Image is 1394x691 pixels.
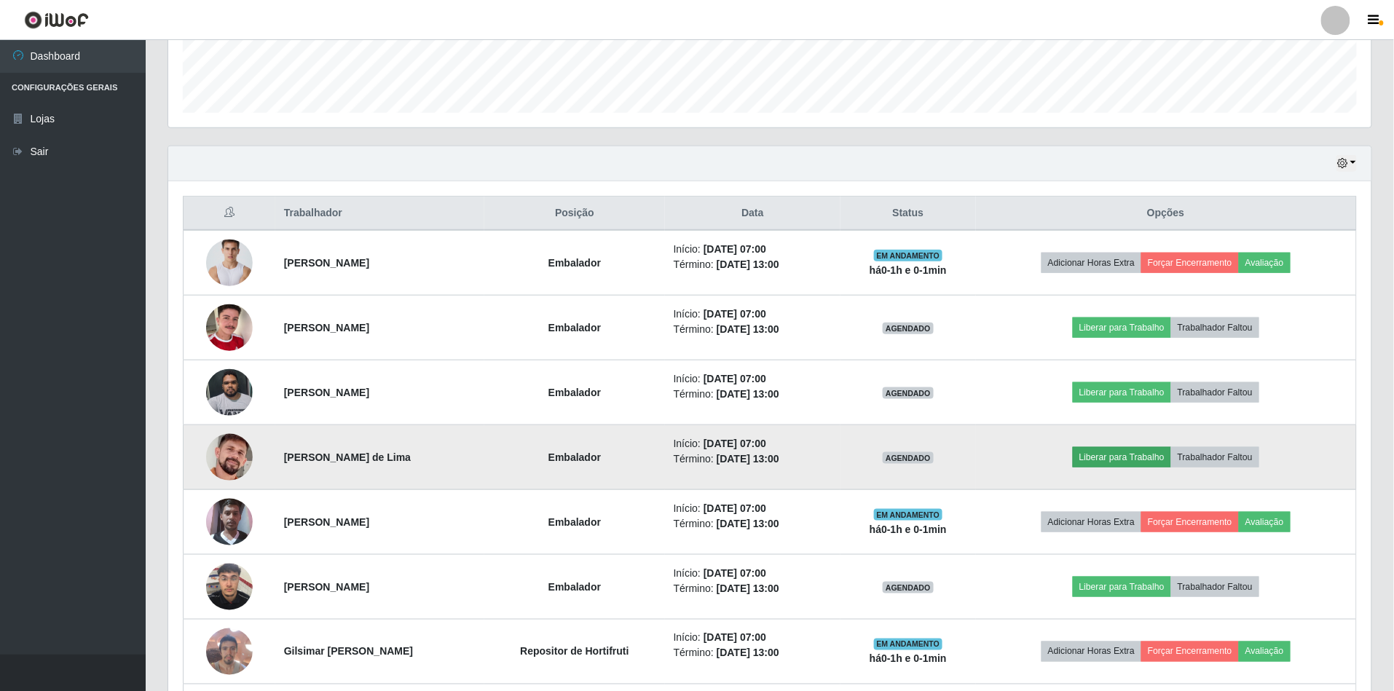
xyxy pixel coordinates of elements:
li: Término: [674,322,832,337]
img: 1754433269176.jpeg [206,491,253,553]
button: Liberar para Trabalho [1073,447,1171,467]
span: AGENDADO [883,387,934,399]
time: [DATE] 13:00 [717,388,779,400]
strong: Embalador [548,257,601,269]
strong: há 0-1 h e 0-1 min [870,264,947,276]
button: Liberar para Trabalho [1073,317,1171,338]
li: Início: [674,242,832,257]
button: Liberar para Trabalho [1073,382,1171,403]
span: EM ANDAMENTO [874,639,943,650]
strong: Embalador [548,516,601,528]
li: Início: [674,566,832,581]
time: [DATE] 07:00 [704,243,766,255]
time: [DATE] 07:00 [704,502,766,514]
th: Trabalhador [275,197,484,231]
li: Término: [674,516,832,532]
strong: [PERSON_NAME] de Lima [284,451,411,463]
button: Avaliação [1239,253,1291,273]
li: Início: [674,631,832,646]
span: EM ANDAMENTO [874,250,943,261]
strong: Embalador [548,387,601,398]
strong: Embalador [548,451,601,463]
li: Início: [674,436,832,451]
li: Início: [674,307,832,322]
span: AGENDADO [883,452,934,464]
time: [DATE] 13:00 [717,453,779,465]
li: Término: [674,387,832,402]
strong: Gilsimar [PERSON_NAME] [284,646,413,658]
time: [DATE] 07:00 [704,373,766,384]
button: Trabalhador Faltou [1171,317,1259,338]
strong: [PERSON_NAME] [284,257,369,269]
img: 1754590327349.jpeg [206,286,253,369]
time: [DATE] 13:00 [717,647,779,659]
img: 1749143853518.jpeg [206,228,253,298]
strong: há 0-1 h e 0-1 min [870,524,947,535]
button: Trabalhador Faltou [1171,447,1259,467]
li: Início: [674,501,832,516]
time: [DATE] 07:00 [704,632,766,644]
button: Adicionar Horas Extra [1041,512,1141,532]
strong: Embalador [548,322,601,333]
time: [DATE] 13:00 [717,258,779,270]
button: Forçar Encerramento [1141,641,1239,662]
span: EM ANDAMENTO [874,509,943,521]
li: Término: [674,646,832,661]
button: Trabalhador Faltou [1171,382,1259,403]
button: Adicionar Horas Extra [1041,253,1141,273]
button: Trabalhador Faltou [1171,577,1259,597]
strong: [PERSON_NAME] [284,322,369,333]
time: [DATE] 13:00 [717,518,779,529]
strong: Embalador [548,581,601,593]
button: Liberar para Trabalho [1073,577,1171,597]
span: AGENDADO [883,323,934,334]
button: Forçar Encerramento [1141,253,1239,273]
strong: [PERSON_NAME] [284,516,369,528]
time: [DATE] 07:00 [704,438,766,449]
button: Avaliação [1239,641,1291,662]
time: [DATE] 07:00 [704,567,766,579]
strong: há 0-1 h e 0-1 min [870,653,947,665]
img: 1718553093069.jpeg [206,361,253,423]
img: 1732578393216.jpeg [206,431,253,483]
th: Posição [484,197,664,231]
button: Forçar Encerramento [1141,512,1239,532]
time: [DATE] 07:00 [704,308,766,320]
li: Início: [674,371,832,387]
th: Opções [976,197,1357,231]
li: Término: [674,581,832,596]
span: AGENDADO [883,582,934,593]
th: Status [840,197,975,231]
img: 1753794100219.jpeg [206,556,253,617]
strong: [PERSON_NAME] [284,387,369,398]
button: Adicionar Horas Extra [1041,641,1141,662]
time: [DATE] 13:00 [717,583,779,594]
th: Data [665,197,841,231]
li: Término: [674,451,832,467]
strong: [PERSON_NAME] [284,581,369,593]
strong: Repositor de Hortifruti [520,646,629,658]
button: Avaliação [1239,512,1291,532]
time: [DATE] 13:00 [717,323,779,335]
li: Término: [674,257,832,272]
img: CoreUI Logo [24,11,89,29]
img: 1744728814308.jpeg [206,620,253,682]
